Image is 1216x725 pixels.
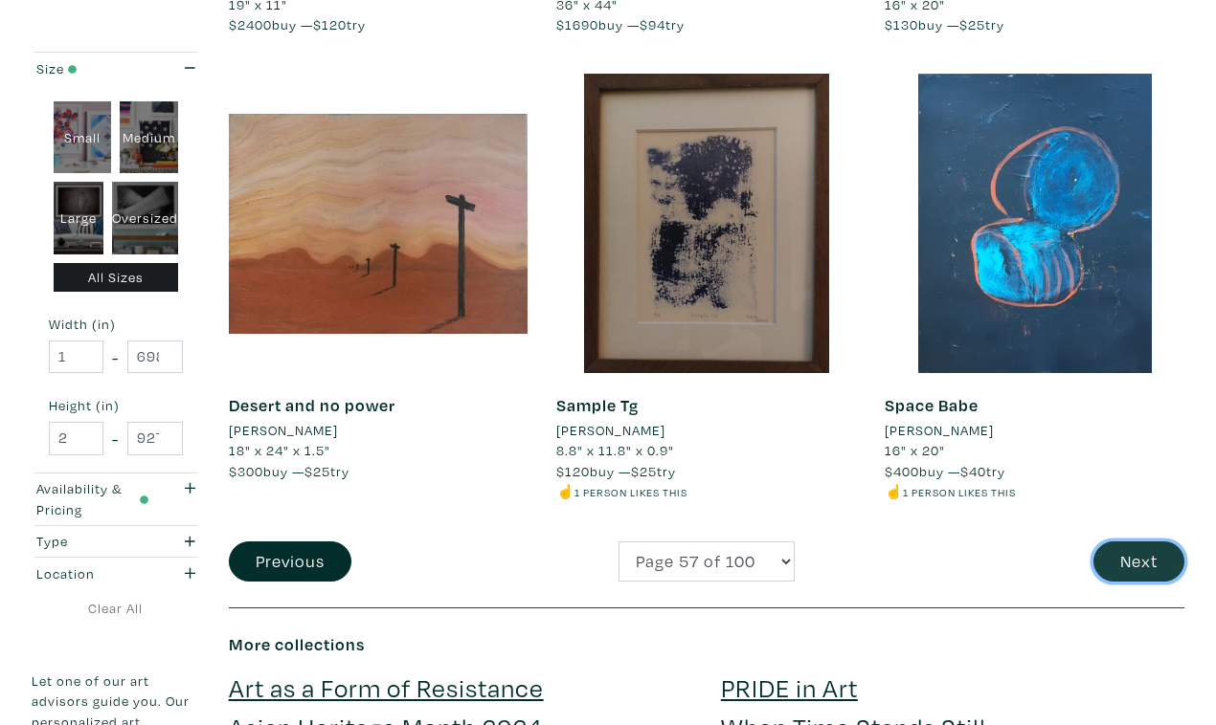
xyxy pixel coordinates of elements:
a: Clear All [32,598,200,619]
span: buy — try [556,462,676,480]
button: Next [1093,541,1184,582]
li: [PERSON_NAME] [556,420,665,441]
div: Size [36,58,148,79]
a: Space Babe [885,394,979,416]
li: [PERSON_NAME] [229,420,338,441]
a: [PERSON_NAME] [885,420,1184,441]
a: [PERSON_NAME] [229,420,529,441]
div: Oversized [112,182,178,254]
button: Availability & Pricing [32,473,200,525]
span: $130 [885,15,918,33]
a: Art as a Form of Resistance [229,670,544,704]
span: $25 [959,15,985,33]
span: buy — try [229,462,349,480]
span: buy — try [885,15,1004,33]
span: buy — try [556,15,685,33]
small: Height (in) [49,399,183,412]
span: buy — try [229,15,366,33]
span: $120 [313,15,347,33]
div: Type [36,531,148,552]
span: - [112,344,119,370]
small: 1 person likes this [574,485,687,499]
div: Medium [120,101,178,174]
button: Size [32,53,200,84]
li: ☝️ [556,481,856,502]
span: $25 [631,462,657,480]
span: $94 [640,15,665,33]
div: All Sizes [54,263,179,293]
span: - [112,426,119,451]
h6: More collections [229,634,1184,655]
div: Large [54,182,104,254]
div: Availability & Pricing [36,478,148,519]
button: Location [32,558,200,589]
span: $400 [885,462,919,480]
div: Location [36,563,148,584]
button: Type [32,526,200,558]
span: 8.8" x 11.8" x 0.9" [556,441,674,459]
small: Width (in) [49,318,183,331]
span: $40 [960,462,986,480]
a: Sample Tg [556,394,639,416]
div: Small [54,101,112,174]
li: [PERSON_NAME] [885,420,994,441]
button: Previous [229,541,351,582]
span: $120 [556,462,590,480]
span: $25 [304,462,330,480]
span: 18" x 24" x 1.5" [229,441,330,459]
li: ☝️ [885,481,1184,502]
span: $300 [229,462,263,480]
span: $2400 [229,15,272,33]
span: 16" x 20" [885,441,945,459]
a: Desert and no power [229,394,395,416]
span: buy — try [885,462,1005,480]
a: [PERSON_NAME] [556,420,856,441]
small: 1 person likes this [903,485,1016,499]
a: PRIDE in Art [721,670,858,704]
span: $1690 [556,15,598,33]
